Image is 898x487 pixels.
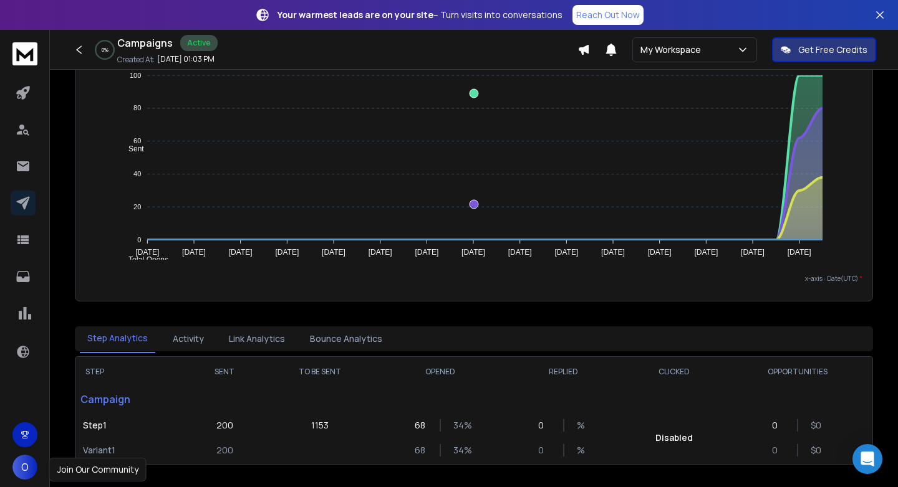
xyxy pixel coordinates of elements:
[49,458,147,481] div: Join Our Community
[135,248,159,257] tspan: [DATE]
[83,419,180,432] p: Step 1
[119,255,168,264] span: Total Opens
[117,35,173,50] h1: Campaigns
[576,9,640,21] p: Reach Out Now
[415,419,427,432] p: 68
[180,35,218,51] div: Active
[85,274,862,283] p: x-axis : Date(UTC)
[83,444,180,456] p: Variant 1
[221,325,292,352] button: Link Analytics
[322,248,345,257] tspan: [DATE]
[554,248,578,257] tspan: [DATE]
[187,357,262,387] th: SENT
[453,419,466,432] p: 34 %
[625,357,723,387] th: CLICKED
[508,248,532,257] tspan: [DATE]
[741,248,765,257] tspan: [DATE]
[648,248,672,257] tspan: [DATE]
[133,137,141,144] tspan: 60
[12,455,37,480] button: O
[133,170,141,177] tspan: 40
[811,419,823,432] p: $ 0
[133,105,141,112] tspan: 80
[278,9,562,21] p: – Turn visits into conversations
[538,419,551,432] p: 0
[572,5,644,25] a: Reach Out Now
[216,444,233,456] p: 200
[182,248,206,257] tspan: [DATE]
[577,419,589,432] p: %
[655,432,693,444] p: Disabled
[278,9,433,21] strong: Your warmest leads are on your site
[75,387,187,412] p: Campaign
[415,248,438,257] tspan: [DATE]
[811,444,823,456] p: $ 0
[117,55,155,65] p: Created At:
[275,248,299,257] tspan: [DATE]
[137,236,141,243] tspan: 0
[772,419,785,432] p: 0
[852,444,882,474] div: Open Intercom Messenger
[133,203,141,210] tspan: 20
[130,72,141,79] tspan: 100
[772,37,876,62] button: Get Free Credits
[502,357,625,387] th: REPLIED
[415,444,427,456] p: 68
[577,444,589,456] p: %
[216,419,233,432] p: 200
[453,444,466,456] p: 34 %
[694,248,718,257] tspan: [DATE]
[262,357,379,387] th: TO BE SENT
[229,248,253,257] tspan: [DATE]
[311,419,329,432] p: 1153
[601,248,625,257] tspan: [DATE]
[12,42,37,65] img: logo
[302,325,390,352] button: Bounce Analytics
[157,54,215,64] p: [DATE] 01:03 PM
[723,357,872,387] th: OPPORTUNITIES
[80,324,155,353] button: Step Analytics
[379,357,502,387] th: OPENED
[772,444,785,456] p: 0
[75,357,187,387] th: STEP
[640,44,706,56] p: My Workspace
[798,44,867,56] p: Get Free Credits
[538,444,551,456] p: 0
[461,248,485,257] tspan: [DATE]
[102,46,109,54] p: 0 %
[788,248,811,257] tspan: [DATE]
[165,325,211,352] button: Activity
[369,248,392,257] tspan: [DATE]
[119,144,144,153] span: Sent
